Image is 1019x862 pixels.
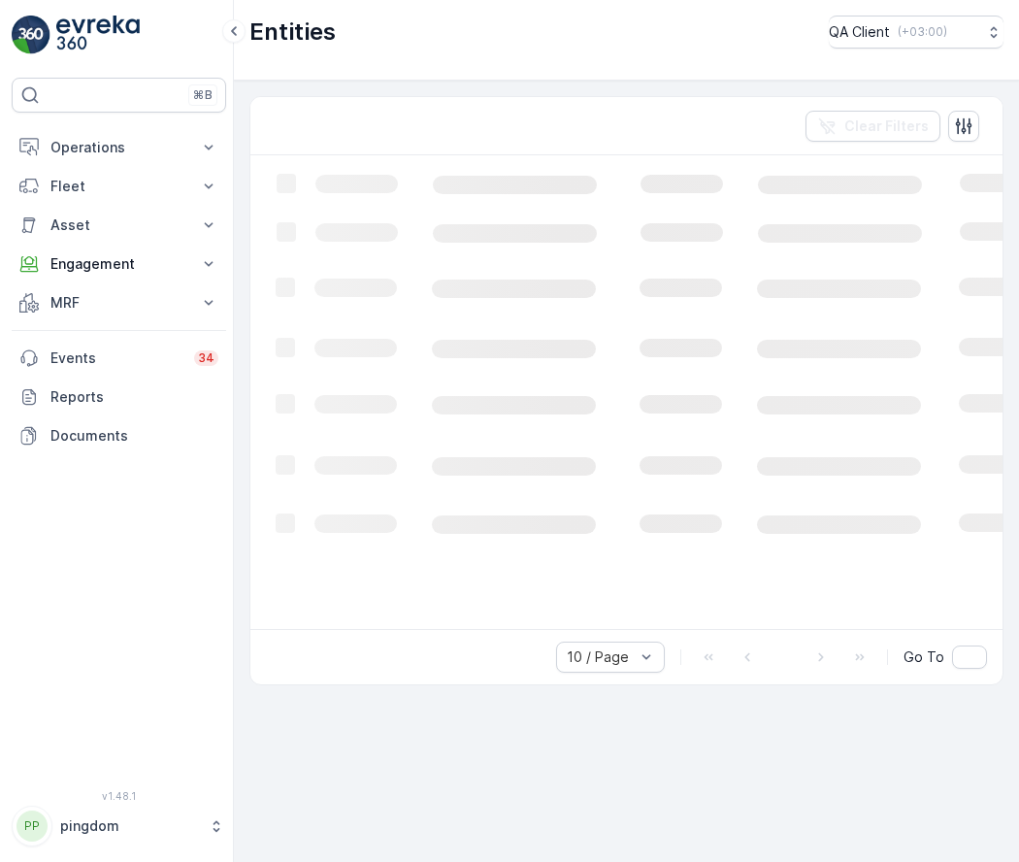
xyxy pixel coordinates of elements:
img: logo [12,16,50,54]
p: Operations [50,138,187,157]
p: Asset [50,215,187,235]
p: Documents [50,426,218,446]
button: Clear Filters [805,111,940,142]
a: Events34 [12,339,226,378]
a: Reports [12,378,226,416]
p: Reports [50,387,218,407]
p: Events [50,348,182,368]
button: Fleet [12,167,226,206]
p: ( +03:00 ) [898,24,947,40]
p: Entities [249,17,336,48]
p: 34 [198,350,214,366]
p: pingdom [60,816,199,836]
p: Engagement [50,254,187,274]
span: v 1.48.1 [12,790,226,802]
span: Go To [904,647,944,667]
div: PP [16,811,48,842]
button: MRF [12,283,226,322]
p: Clear Filters [844,116,929,136]
button: QA Client(+03:00) [829,16,1003,49]
p: ⌘B [193,87,213,103]
button: PPpingdom [12,806,226,846]
button: Operations [12,128,226,167]
p: Fleet [50,177,187,196]
a: Documents [12,416,226,455]
p: MRF [50,293,187,313]
p: QA Client [829,22,890,42]
img: logo_light-DOdMpM7g.png [56,16,140,54]
button: Engagement [12,245,226,283]
button: Asset [12,206,226,245]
